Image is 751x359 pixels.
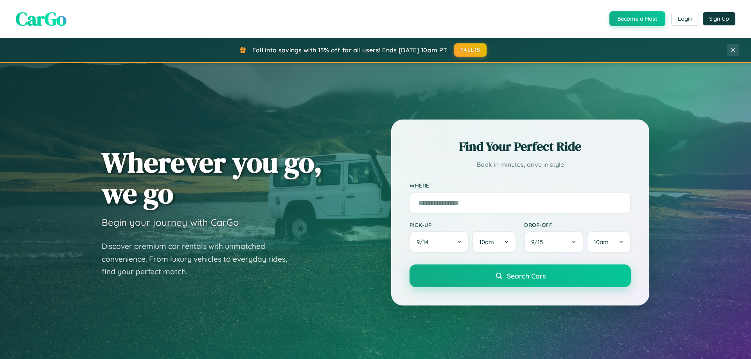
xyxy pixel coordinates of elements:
[410,221,516,228] label: Pick-up
[102,216,239,228] h3: Begin your journey with CarGo
[609,11,665,26] button: Become a Host
[417,238,432,246] span: 9 / 14
[507,271,546,280] span: Search Cars
[102,147,322,209] h1: Wherever you go, we go
[410,231,469,253] button: 9/14
[524,221,631,228] label: Drop-off
[410,182,631,189] label: Where
[454,43,487,57] button: FALL15
[531,238,547,246] span: 9 / 15
[587,231,631,253] button: 10am
[102,240,297,278] p: Discover premium car rentals with unmatched convenience. From luxury vehicles to everyday rides, ...
[524,231,584,253] button: 9/15
[16,6,66,32] span: CarGo
[252,46,448,54] span: Fall into savings with 15% off for all users! Ends [DATE] 10am PT.
[671,12,699,26] button: Login
[703,12,735,25] button: Sign Up
[410,159,631,170] p: Book in minutes, drive in style
[472,231,516,253] button: 10am
[410,264,631,287] button: Search Cars
[594,238,609,246] span: 10am
[410,138,631,155] h2: Find Your Perfect Ride
[479,238,494,246] span: 10am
